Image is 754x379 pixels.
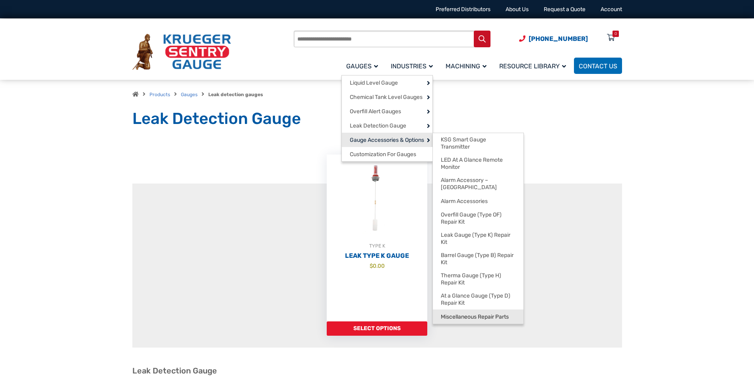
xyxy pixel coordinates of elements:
span: Leak Detection Gauge [350,122,406,130]
a: Gauges [181,92,198,97]
span: Liquid Level Gauge [350,79,398,87]
a: Miscellaneous Repair Parts [433,309,523,324]
span: Overfill Alert Gauges [350,108,401,115]
a: About Us [506,6,529,13]
a: Chemical Tank Level Gauges [342,90,432,104]
a: Alarm Accessories [433,194,523,208]
a: Therma Gauge (Type H) Repair Kit [433,269,523,289]
span: LED At A Glance Remote Monitor [441,157,516,170]
div: 0 [614,31,617,37]
a: Leak Gauge (Type K) Repair Kit [433,228,523,249]
a: Preferred Distributors [436,6,490,13]
a: Overfill Alert Gauges [342,104,432,118]
span: Alarm Accessories [441,198,488,205]
span: Leak Gauge (Type K) Repair Kit [441,232,516,246]
a: Machining [441,56,494,75]
a: Gauge Accessories & Options [342,133,432,147]
img: Krueger Sentry Gauge [132,34,231,70]
span: Customization For Gauges [350,151,416,158]
img: Leak Detection Gauge [327,155,427,242]
span: Industries [391,62,433,70]
strong: Leak detection gauges [208,92,263,97]
a: Overfill Gauge (Type OF) Repair Kit [433,208,523,228]
a: Gauges [341,56,386,75]
span: Resource Library [499,62,566,70]
a: Leak Detection Gauge [342,118,432,133]
a: Alarm Accessory – [GEOGRAPHIC_DATA] [433,174,523,194]
span: Therma Gauge (Type H) Repair Kit [441,272,516,286]
a: Products [149,92,170,97]
span: KSG Smart Gauge Transmitter [441,136,516,150]
span: Chemical Tank Level Gauges [350,94,423,101]
span: At a Glance Gauge (Type D) Repair Kit [441,292,516,306]
div: TYPE K [327,242,427,250]
h2: Leak Detection Gauge [132,366,622,376]
span: Barrel Gauge (Type B) Repair Kit [441,252,516,266]
a: Add to cart: “Leak Type K Gauge” [327,321,427,336]
span: Contact Us [579,62,617,70]
span: Machining [446,62,487,70]
a: Phone Number (920) 434-8860 [519,34,588,44]
a: Contact Us [574,58,622,74]
a: LED At A Glance Remote Monitor [433,153,523,174]
a: Liquid Level Gauge [342,75,432,90]
a: Account [601,6,622,13]
a: Customization For Gauges [342,147,432,161]
h2: Leak Type K Gauge [327,252,427,260]
span: $ [370,263,373,269]
a: Industries [386,56,441,75]
span: Gauges [346,62,378,70]
bdi: 0.00 [370,263,385,269]
span: Gauge Accessories & Options [350,137,424,144]
h1: Leak Detection Gauge [132,109,622,129]
a: KSG Smart Gauge Transmitter [433,133,523,153]
a: TYPE KLeak Type K Gauge $0.00 [327,155,427,321]
span: Miscellaneous Repair Parts [441,313,509,321]
a: At a Glance Gauge (Type D) Repair Kit [433,289,523,309]
span: [PHONE_NUMBER] [529,35,588,43]
span: Alarm Accessory – [GEOGRAPHIC_DATA] [441,177,516,191]
span: Overfill Gauge (Type OF) Repair Kit [441,211,516,225]
a: Barrel Gauge (Type B) Repair Kit [433,249,523,269]
a: Resource Library [494,56,574,75]
a: Request a Quote [544,6,585,13]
